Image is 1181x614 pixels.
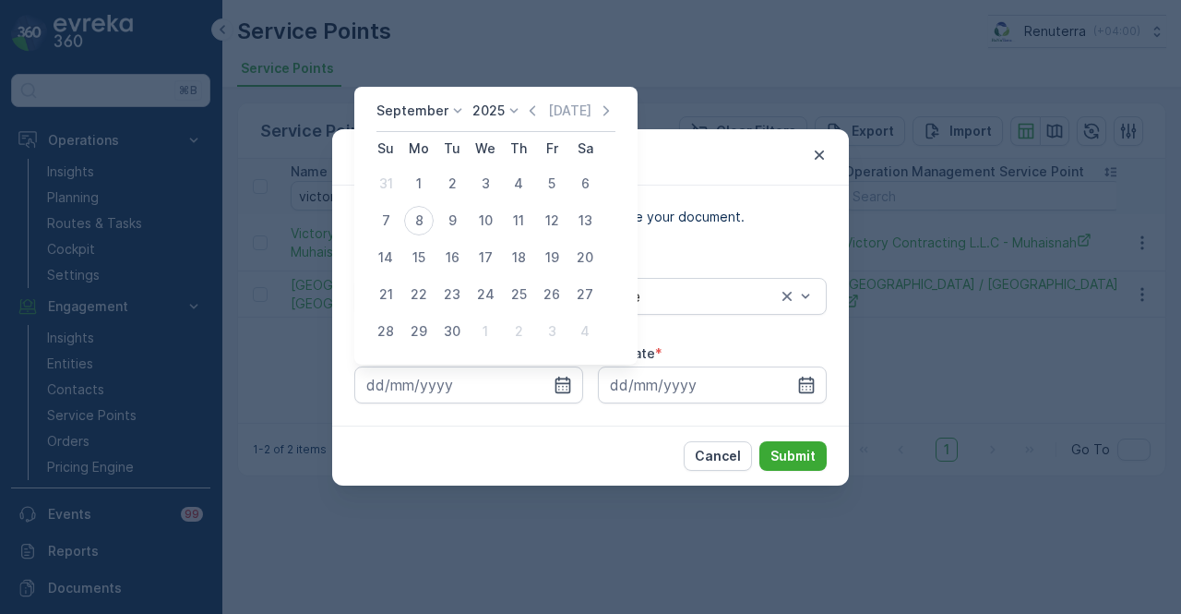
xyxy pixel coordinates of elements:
[570,169,600,199] div: 6
[535,132,568,165] th: Friday
[472,102,505,120] p: 2025
[570,317,600,346] div: 4
[504,243,533,272] div: 18
[471,243,500,272] div: 17
[437,169,467,199] div: 2
[598,367,827,403] input: dd/mm/yyyy
[402,132,435,165] th: Monday
[504,280,533,309] div: 25
[471,206,500,235] div: 10
[502,132,535,165] th: Thursday
[548,102,591,120] p: [DATE]
[354,367,583,403] input: dd/mm/yyyy
[537,169,567,199] div: 5
[437,280,467,309] div: 23
[504,317,533,346] div: 2
[568,132,602,165] th: Saturday
[471,280,500,309] div: 24
[504,169,533,199] div: 4
[404,206,434,235] div: 8
[570,206,600,235] div: 13
[404,317,434,346] div: 29
[437,243,467,272] div: 16
[537,280,567,309] div: 26
[437,206,467,235] div: 9
[371,206,400,235] div: 7
[369,132,402,165] th: Sunday
[469,132,502,165] th: Wednesday
[504,206,533,235] div: 11
[371,280,400,309] div: 21
[770,447,816,465] p: Submit
[371,243,400,272] div: 14
[435,132,469,165] th: Tuesday
[376,102,448,120] p: September
[471,169,500,199] div: 3
[404,169,434,199] div: 1
[537,206,567,235] div: 12
[404,280,434,309] div: 22
[371,169,400,199] div: 31
[759,441,827,471] button: Submit
[570,243,600,272] div: 20
[684,441,752,471] button: Cancel
[537,243,567,272] div: 19
[570,280,600,309] div: 27
[437,317,467,346] div: 30
[404,243,434,272] div: 15
[695,447,741,465] p: Cancel
[537,317,567,346] div: 3
[371,317,400,346] div: 28
[471,317,500,346] div: 1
